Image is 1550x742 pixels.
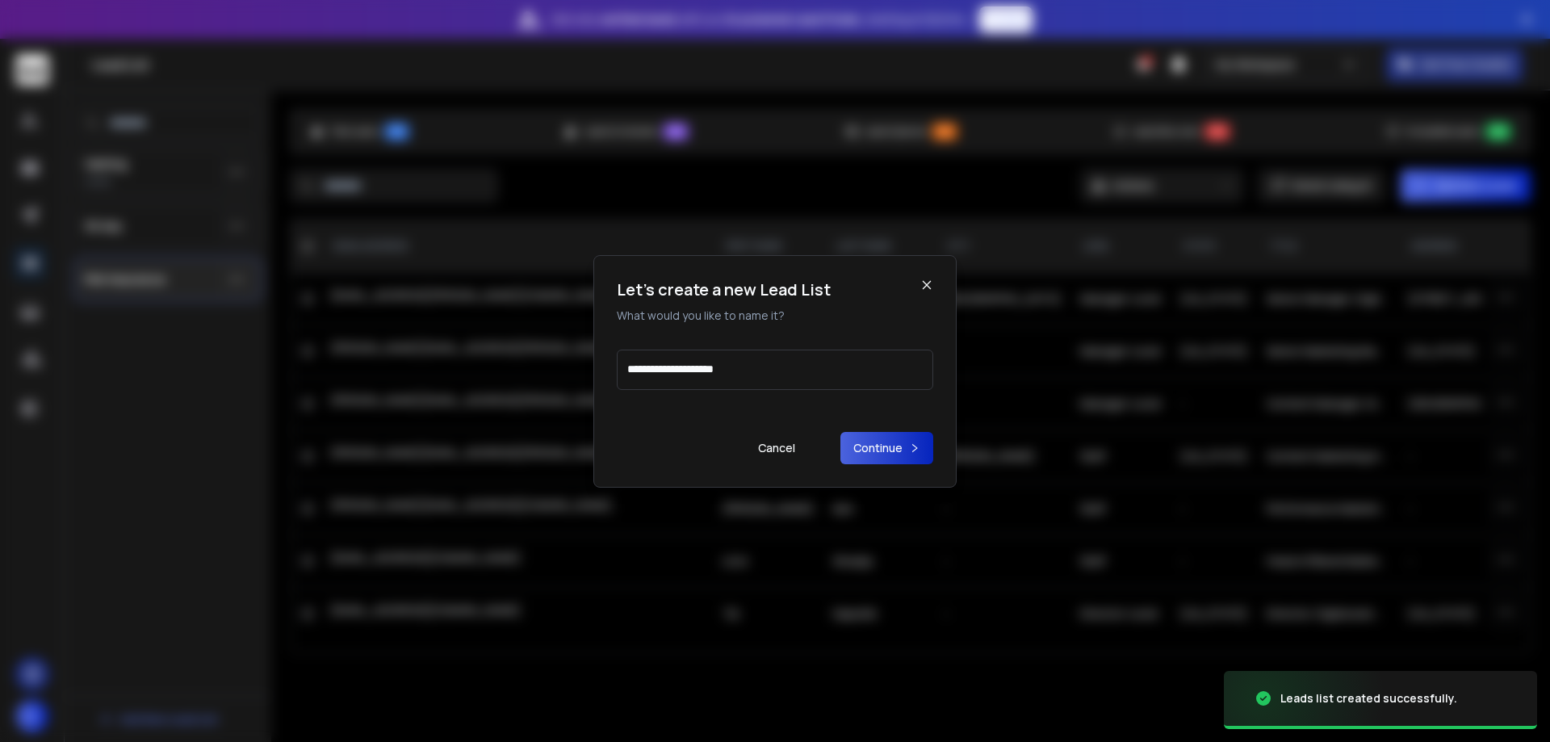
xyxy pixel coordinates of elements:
[1280,690,1457,706] div: Leads list created successfully.
[617,308,831,324] p: What would you like to name it?
[840,432,933,464] button: Continue
[617,279,831,301] h1: Let's create a new Lead List
[745,432,808,464] button: Cancel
